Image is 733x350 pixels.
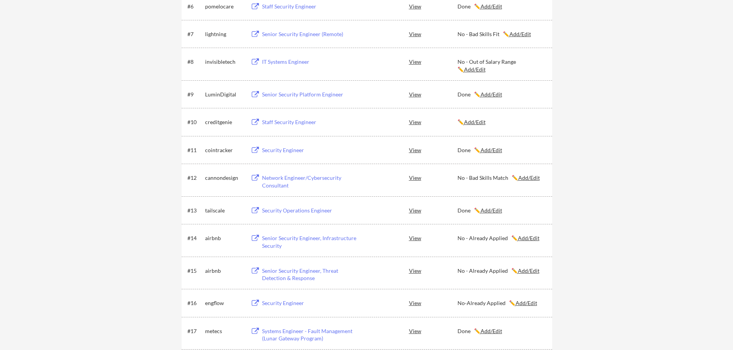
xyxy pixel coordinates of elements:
div: Senior Security Platform Engineer [262,91,357,98]
div: Security Engineer [262,299,357,307]
div: View [409,324,457,338]
div: View [409,87,457,101]
u: Add/Edit [518,174,540,181]
div: Senior Security Engineer (Remote) [262,30,357,38]
div: Done ✏️ [457,146,545,154]
div: #16 [187,299,202,307]
div: #11 [187,146,202,154]
div: engflow [205,299,244,307]
div: View [409,264,457,277]
div: invisibletech [205,58,244,66]
u: Add/Edit [516,300,537,306]
u: Add/Edit [509,31,531,37]
div: #13 [187,207,202,214]
div: Network Engineer/Cybersecurity Consultant [262,174,357,189]
div: IT Systems Engineer [262,58,357,66]
div: View [409,231,457,245]
u: Add/Edit [481,147,502,153]
u: Add/Edit [464,119,486,125]
div: Staff Security Engineer [262,118,357,126]
div: No - Bad Skills Fit ✏️ [457,30,545,38]
u: Add/Edit [481,207,502,214]
div: No - Already Applied ✏️ [457,267,545,275]
u: Add/Edit [464,66,486,73]
div: No - Out of Salary Range ✏️ [457,58,545,73]
div: #17 [187,327,202,335]
div: creditgenie [205,118,244,126]
div: Staff Security Engineer [262,3,357,10]
div: airbnb [205,267,244,275]
u: Add/Edit [481,3,502,10]
div: Senior Security Engineer, Infrastructure Security [262,234,357,249]
div: #14 [187,234,202,242]
div: View [409,171,457,184]
u: Add/Edit [481,328,502,334]
div: metecs [205,327,244,335]
div: airbnb [205,234,244,242]
div: ✏️ [457,118,545,126]
div: #10 [187,118,202,126]
div: pomelocare [205,3,244,10]
div: cannondesign [205,174,244,182]
div: No-Already Applied ✏️ [457,299,545,307]
div: View [409,296,457,310]
div: Done ✏️ [457,3,545,10]
div: tailscale [205,207,244,214]
div: View [409,143,457,157]
div: Done ✏️ [457,327,545,335]
div: #6 [187,3,202,10]
div: No - Bad Skills Match ✏️ [457,174,545,182]
div: View [409,27,457,41]
div: View [409,203,457,217]
u: Add/Edit [481,91,502,98]
div: Security Engineer [262,146,357,154]
div: #8 [187,58,202,66]
div: No - Already Applied ✏️ [457,234,545,242]
u: Add/Edit [518,267,539,274]
div: View [409,115,457,129]
u: Add/Edit [518,235,539,241]
div: cointracker [205,146,244,154]
div: #9 [187,91,202,98]
div: Systems Engineer - Fault Management (Lunar Gateway Program) [262,327,357,342]
div: #12 [187,174,202,182]
div: Security Operations Engineer [262,207,357,214]
div: #15 [187,267,202,275]
div: LuminDigital [205,91,244,98]
div: lightning [205,30,244,38]
div: Done ✏️ [457,91,545,98]
div: View [409,55,457,68]
div: Done ✏️ [457,207,545,214]
div: Senior Security Engineer, Threat Detection & Response [262,267,357,282]
div: #7 [187,30,202,38]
